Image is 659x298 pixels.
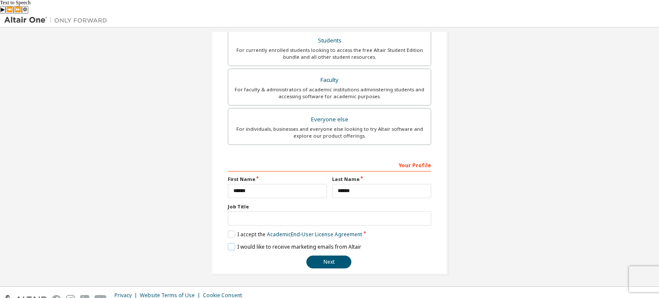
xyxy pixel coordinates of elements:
[233,74,426,86] div: Faculty
[267,231,362,238] a: Academic End-User License Agreement
[306,256,351,268] button: Next
[233,114,426,126] div: Everyone else
[228,231,362,238] label: I accept the
[228,243,361,250] label: I would like to receive marketing emails from Altair
[233,86,426,100] div: For faculty & administrators of academic institutions administering students and accessing softwa...
[228,203,431,210] label: Job Title
[22,6,28,14] button: Settings
[233,126,426,139] div: For individuals, businesses and everyone else looking to try Altair software and explore our prod...
[4,16,112,24] img: Altair One
[228,176,327,183] label: First Name
[233,47,426,60] div: For currently enrolled students looking to access the free Altair Student Edition bundle and all ...
[6,6,14,14] button: Previous
[14,6,22,14] button: Forward
[233,35,426,47] div: Students
[228,158,431,172] div: Your Profile
[332,176,431,183] label: Last Name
